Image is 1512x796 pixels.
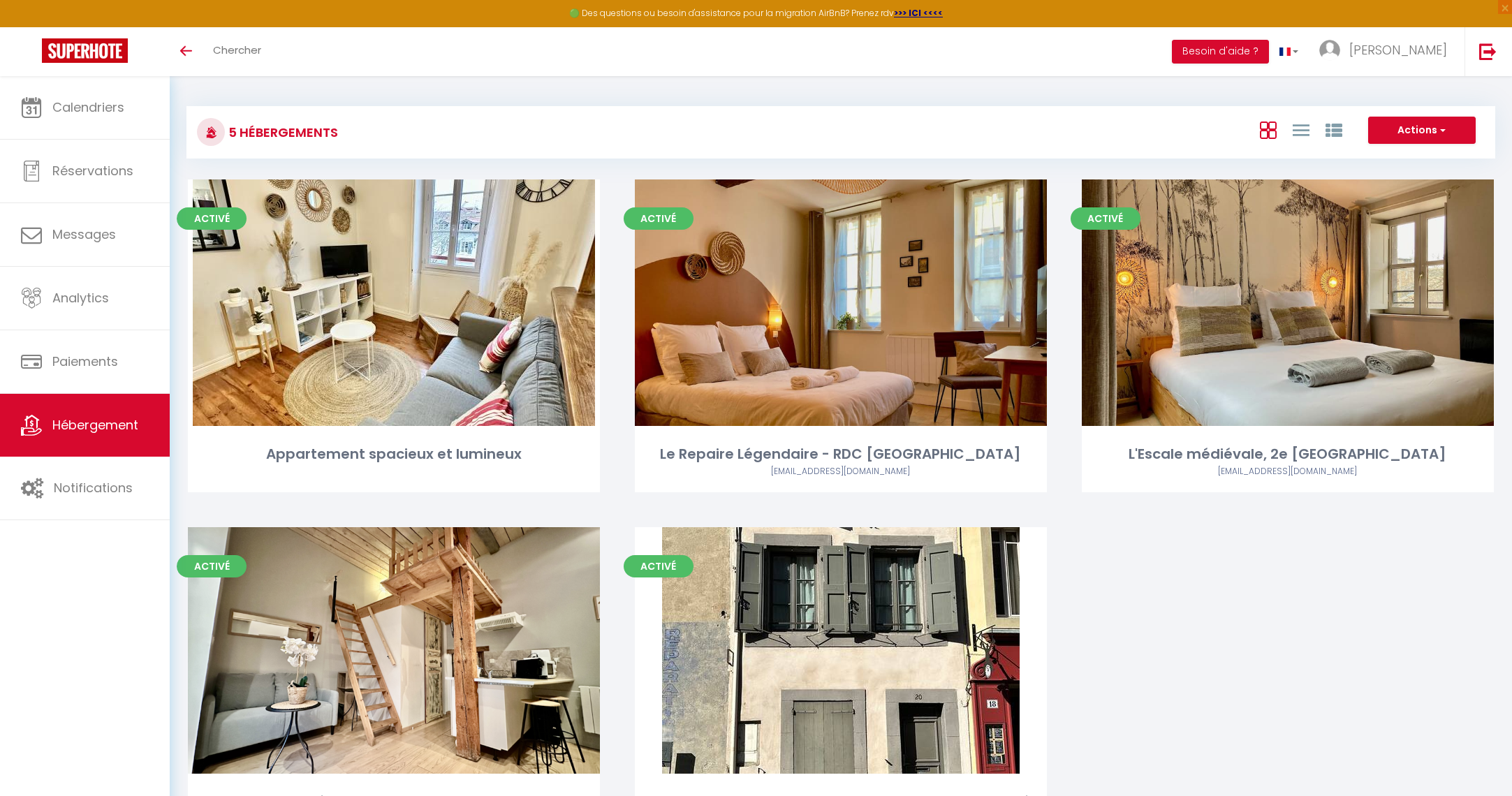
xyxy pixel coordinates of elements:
[1309,27,1465,76] a: ... [PERSON_NAME]
[1326,118,1342,141] a: Vue par Groupe
[203,27,272,76] a: Chercher
[52,416,138,434] span: Hébergement
[635,443,1047,465] div: Le Repaire Légendaire - RDC [GEOGRAPHIC_DATA]
[177,207,247,230] span: Activé
[1082,465,1494,478] div: Airbnb
[52,162,133,179] span: Réservations
[52,226,116,243] span: Messages
[213,43,261,57] span: Chercher
[624,555,693,577] span: Activé
[635,465,1047,478] div: Airbnb
[1082,443,1494,465] div: L'Escale médiévale, 2e [GEOGRAPHIC_DATA]
[894,7,943,19] a: >>> ICI <<<<
[52,289,109,307] span: Analytics
[42,38,128,63] img: Super Booking
[1319,40,1340,61] img: ...
[624,207,693,230] span: Activé
[1293,118,1309,141] a: Vue en Liste
[52,353,118,370] span: Paiements
[1172,40,1269,64] button: Besoin d'aide ?
[188,443,600,465] div: Appartement spacieux et lumineux
[1071,207,1140,230] span: Activé
[177,555,247,577] span: Activé
[52,98,124,116] span: Calendriers
[54,479,133,496] span: Notifications
[1368,117,1476,145] button: Actions
[1479,43,1497,60] img: logout
[225,117,338,148] h3: 5 Hébergements
[1349,41,1447,59] span: [PERSON_NAME]
[1260,118,1277,141] a: Vue en Box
